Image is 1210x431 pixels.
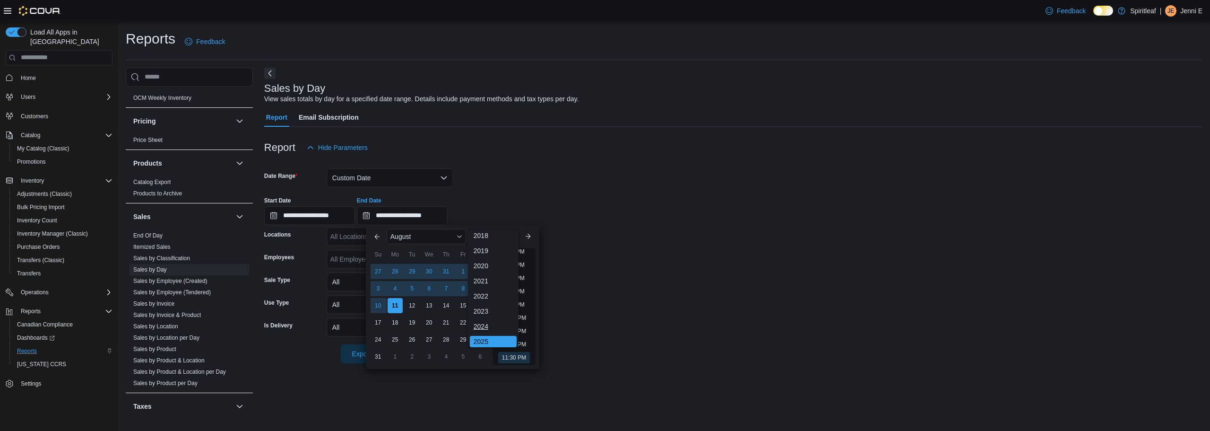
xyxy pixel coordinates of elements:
[13,215,61,226] a: Inventory Count
[17,321,73,328] span: Canadian Compliance
[133,212,151,221] h3: Sales
[21,74,36,82] span: Home
[346,344,388,363] span: Export
[133,179,171,185] a: Catalog Export
[264,299,289,307] label: Use Type
[1160,5,1162,17] p: |
[196,37,225,46] span: Feedback
[13,268,44,279] a: Transfers
[126,134,253,150] div: Pricing
[133,232,163,239] span: End Of Day
[13,202,69,213] a: Bulk Pricing Import
[1042,1,1089,20] a: Feedback
[371,298,386,313] div: day-10
[9,344,116,358] button: Reports
[13,228,92,239] a: Inventory Manager (Classic)
[371,349,386,364] div: day-31
[371,332,386,347] div: day-24
[456,264,471,279] div: day-1
[133,323,178,330] span: Sales by Location
[388,315,403,330] div: day-18
[26,27,112,46] span: Load All Apps in [GEOGRAPHIC_DATA]
[439,247,454,262] div: Th
[6,67,112,415] nav: Complex example
[264,322,293,329] label: Is Delivery
[17,91,39,103] button: Users
[133,357,205,364] span: Sales by Product & Location
[17,378,45,389] a: Settings
[17,111,52,122] a: Customers
[19,6,61,16] img: Cova
[405,247,420,262] div: Tu
[422,349,437,364] div: day-3
[470,230,517,241] div: 2018
[126,230,253,393] div: Sales
[133,402,152,411] h3: Taxes
[2,286,116,299] button: Operations
[2,377,116,390] button: Settings
[9,267,116,280] button: Transfers
[21,113,48,120] span: Customers
[181,32,229,51] a: Feedback
[133,244,171,250] a: Itemized Sales
[17,306,112,317] span: Reports
[327,273,453,291] button: All
[1057,6,1086,16] span: Feedback
[327,318,453,337] button: All
[439,298,454,313] div: day-14
[234,158,245,169] button: Products
[456,349,471,364] div: day-5
[17,243,60,251] span: Purchase Orders
[1165,5,1176,17] div: Jenni E
[388,332,403,347] div: day-25
[13,215,112,226] span: Inventory Count
[13,143,73,154] a: My Catalog (Classic)
[371,247,386,262] div: Su
[387,229,466,244] div: Button. Open the month selector. August is currently selected.
[357,197,381,204] label: End Date
[17,175,112,186] span: Inventory
[9,240,116,254] button: Purchase Orders
[133,116,156,126] h3: Pricing
[470,290,517,302] div: 2022
[470,245,517,256] div: 2019
[13,332,59,343] a: Dashboards
[133,116,232,126] button: Pricing
[13,156,112,167] span: Promotions
[13,188,76,200] a: Adjustments (Classic)
[370,263,489,365] div: August, 2025
[17,217,57,224] span: Inventory Count
[21,177,44,185] span: Inventory
[13,359,70,370] a: [US_STATE] CCRS
[21,289,49,296] span: Operations
[21,308,41,315] span: Reports
[133,323,178,330] a: Sales by Location
[133,312,201,318] a: Sales by Invoice & Product
[422,332,437,347] div: day-27
[13,228,112,239] span: Inventory Manager (Classic)
[133,137,163,143] a: Price Sheet
[17,287,52,298] button: Operations
[17,230,88,237] span: Inventory Manager (Classic)
[422,315,437,330] div: day-20
[1180,5,1202,17] p: Jenni E
[264,94,579,104] div: View sales totals by day for a specified date range. Details include payment methods and tax type...
[133,158,162,168] h3: Products
[133,369,226,375] a: Sales by Product & Location per Day
[13,143,112,154] span: My Catalog (Classic)
[13,202,112,213] span: Bulk Pricing Import
[9,318,116,331] button: Canadian Compliance
[388,281,403,296] div: day-4
[17,158,46,166] span: Promotions
[470,321,517,332] div: 2024
[390,233,411,240] span: August
[17,287,112,298] span: Operations
[13,345,41,357] a: Reports
[9,187,116,201] button: Adjustments (Classic)
[405,315,420,330] div: day-19
[9,331,116,344] a: Dashboards
[264,254,294,261] label: Employees
[133,300,174,307] a: Sales by Invoice
[388,264,403,279] div: day-28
